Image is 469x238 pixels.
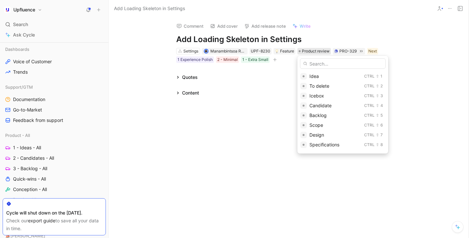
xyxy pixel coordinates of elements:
[380,93,383,99] div: 3
[380,122,383,128] div: 6
[376,141,379,148] div: ⇧
[376,102,379,109] div: ⇧
[364,83,375,89] div: Ctrl
[309,93,324,98] span: Icebox
[309,103,332,108] span: Candidate
[376,73,379,80] div: ⇧
[309,132,324,138] span: Design
[364,73,375,80] div: Ctrl
[364,141,375,148] div: Ctrl
[380,73,382,80] div: 1
[376,112,379,119] div: ⇧
[380,141,383,148] div: 8
[380,132,383,138] div: 7
[364,122,375,128] div: Ctrl
[309,83,329,89] span: To delete
[364,102,375,109] div: Ctrl
[309,73,319,79] span: Idea
[376,132,379,138] div: ⇧
[380,102,383,109] div: 4
[309,122,323,128] span: Scope
[309,142,339,147] span: Specifications
[376,83,379,89] div: ⇧
[364,93,375,99] div: Ctrl
[376,93,379,99] div: ⇧
[300,58,386,69] input: Search...
[380,112,383,119] div: 5
[364,132,375,138] div: Ctrl
[309,112,327,118] span: Backlog
[364,112,375,119] div: Ctrl
[380,83,383,89] div: 2
[376,122,379,128] div: ⇧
